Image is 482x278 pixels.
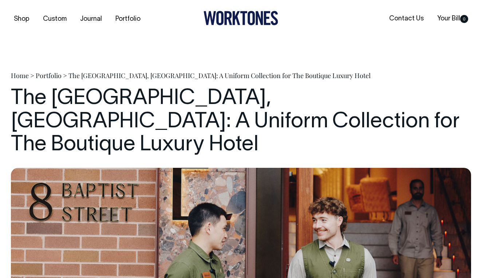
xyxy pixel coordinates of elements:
[112,13,143,25] a: Portfolio
[434,13,471,25] a: Your Bill0
[63,71,67,80] span: >
[11,71,29,80] a: Home
[11,87,471,157] h1: The [GEOGRAPHIC_DATA], [GEOGRAPHIC_DATA]: A Uniform Collection for The Boutique Luxury Hotel
[460,15,468,23] span: 0
[30,71,34,80] span: >
[36,71,62,80] a: Portfolio
[11,13,32,25] a: Shop
[40,13,70,25] a: Custom
[386,13,427,25] a: Contact Us
[68,71,371,80] span: The [GEOGRAPHIC_DATA], [GEOGRAPHIC_DATA]: A Uniform Collection for The Boutique Luxury Hotel
[77,13,105,25] a: Journal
